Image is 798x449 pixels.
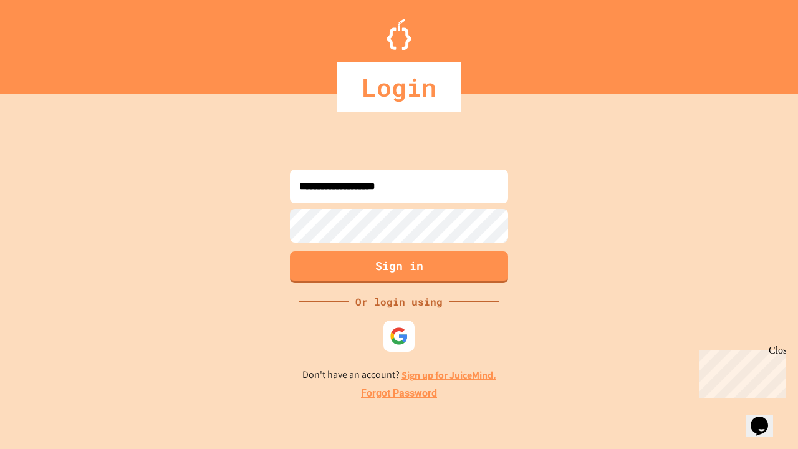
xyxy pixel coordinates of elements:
iframe: chat widget [746,399,786,437]
img: Logo.svg [387,19,411,50]
p: Don't have an account? [302,367,496,383]
button: Sign in [290,251,508,283]
div: Or login using [349,294,449,309]
iframe: chat widget [695,345,786,398]
div: Chat with us now!Close [5,5,86,79]
div: Login [337,62,461,112]
a: Forgot Password [361,386,437,401]
a: Sign up for JuiceMind. [401,369,496,382]
img: google-icon.svg [390,327,408,345]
